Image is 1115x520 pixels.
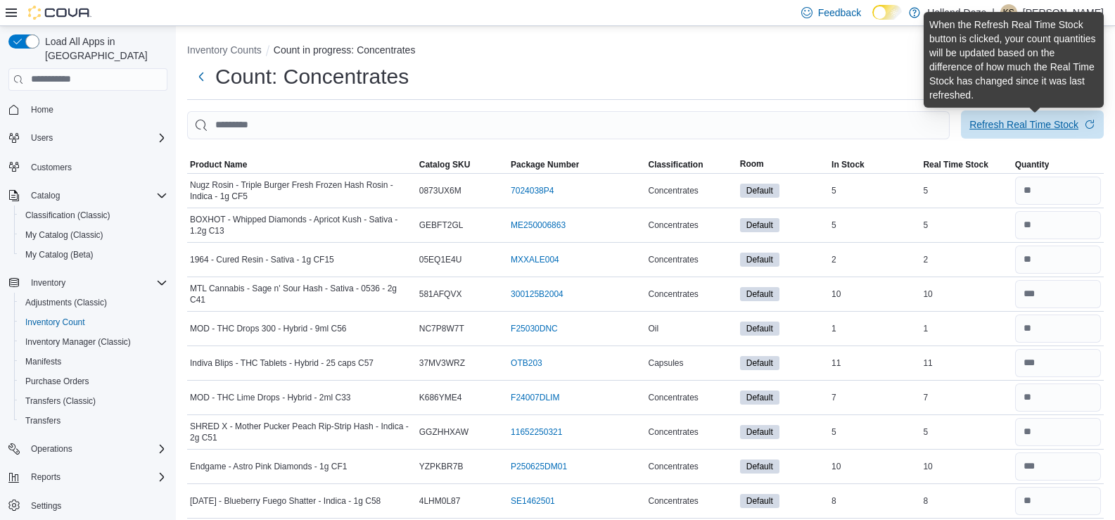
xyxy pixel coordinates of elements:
[25,469,66,486] button: Reports
[829,424,920,440] div: 5
[511,254,559,265] a: MXXALE004
[740,391,779,405] span: Default
[746,460,773,473] span: Default
[419,426,469,438] span: GGZHHXAW
[3,186,173,205] button: Catalog
[3,156,173,177] button: Customers
[419,392,462,403] span: K686YME4
[511,159,579,170] span: Package Number
[25,395,96,407] span: Transfers (Classic)
[25,376,89,387] span: Purchase Orders
[14,205,173,225] button: Classification (Classic)
[746,426,773,438] span: Default
[25,336,131,348] span: Inventory Manager (Classic)
[419,461,464,472] span: YZPKBR7B
[920,355,1012,372] div: 11
[25,356,61,367] span: Manifests
[740,287,779,301] span: Default
[28,6,91,20] img: Cova
[20,294,167,311] span: Adjustments (Classic)
[818,6,861,20] span: Feedback
[740,184,779,198] span: Default
[920,217,1012,234] div: 5
[20,353,167,370] span: Manifests
[419,288,462,300] span: 581AFQVX
[25,101,59,118] a: Home
[929,18,1098,102] div: When the Refresh Real Time Stock button is clicked, your count quantities will be updated based o...
[416,156,508,173] button: Catalog SKU
[961,110,1104,139] button: Refresh Real Time Stock
[829,458,920,475] div: 10
[3,99,173,120] button: Home
[920,424,1012,440] div: 5
[419,185,461,196] span: 0873UX6M
[511,323,558,334] a: F25030DNC
[746,288,773,300] span: Default
[419,254,462,265] span: 05EQ1E4U
[511,495,555,507] a: SE1462501
[923,159,988,170] span: Real Time Stock
[746,322,773,335] span: Default
[1003,4,1014,21] span: KS
[20,294,113,311] a: Adjustments (Classic)
[832,159,865,170] span: In Stock
[25,274,71,291] button: Inventory
[20,227,167,243] span: My Catalog (Classic)
[511,461,567,472] a: P250625DM01
[648,357,683,369] span: Capsules
[419,323,464,334] span: NC7P8W7T
[3,273,173,293] button: Inventory
[740,322,779,336] span: Default
[14,391,173,411] button: Transfers (Classic)
[190,323,347,334] span: MOD - THC Drops 300 - Hybrid - 9ml C56
[829,251,920,268] div: 2
[1012,156,1104,173] button: Quantity
[3,128,173,148] button: Users
[511,220,566,231] a: ME250006863
[740,459,779,474] span: Default
[920,156,1012,173] button: Real Time Stock
[20,373,167,390] span: Purchase Orders
[829,355,920,372] div: 11
[746,391,773,404] span: Default
[25,159,77,176] a: Customers
[14,352,173,372] button: Manifests
[740,158,764,170] span: Room
[25,274,167,291] span: Inventory
[25,317,85,328] span: Inventory Count
[274,44,416,56] button: Count in progress: Concentrates
[648,323,658,334] span: Oil
[648,392,698,403] span: Concentrates
[419,159,471,170] span: Catalog SKU
[648,220,698,231] span: Concentrates
[829,320,920,337] div: 1
[190,214,414,236] span: BOXHOT - Whipped Diamonds - Apricot Kush - Sativa - 1.2g C13
[14,332,173,352] button: Inventory Manager (Classic)
[31,104,53,115] span: Home
[920,389,1012,406] div: 7
[25,440,167,457] span: Operations
[648,185,698,196] span: Concentrates
[648,461,698,472] span: Concentrates
[511,426,562,438] a: 11652250321
[746,253,773,266] span: Default
[20,314,91,331] a: Inventory Count
[20,246,99,263] a: My Catalog (Beta)
[190,179,414,202] span: Nugz Rosin - Triple Burger Fresh Frozen Hash Rosin - Indica - 1g CF5
[20,207,167,224] span: Classification (Classic)
[648,426,698,438] span: Concentrates
[25,497,67,514] a: Settings
[829,156,920,173] button: In Stock
[648,288,698,300] span: Concentrates
[20,246,167,263] span: My Catalog (Beta)
[1015,159,1050,170] span: Quantity
[14,245,173,265] button: My Catalog (Beta)
[920,286,1012,303] div: 10
[829,182,920,199] div: 5
[25,469,167,486] span: Reports
[20,412,66,429] a: Transfers
[20,334,136,350] a: Inventory Manager (Classic)
[190,159,247,170] span: Product Name
[3,439,173,459] button: Operations
[829,286,920,303] div: 10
